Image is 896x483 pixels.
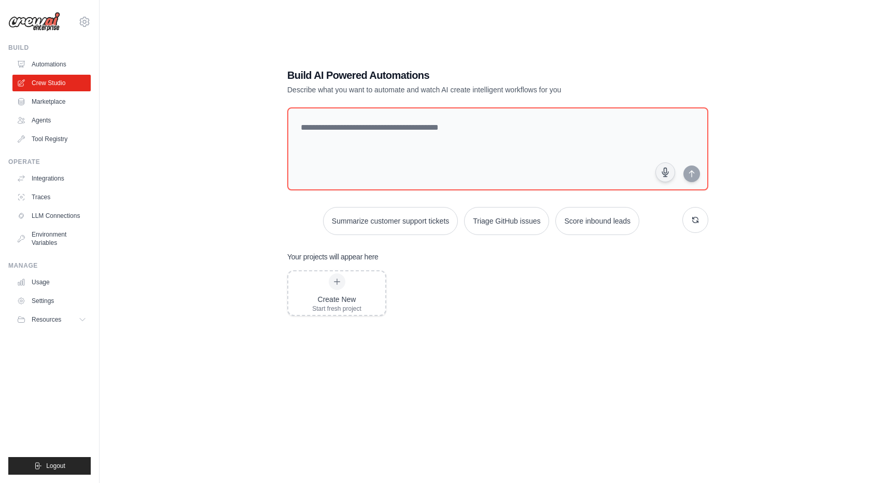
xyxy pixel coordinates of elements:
[12,293,91,309] a: Settings
[12,170,91,187] a: Integrations
[32,315,61,324] span: Resources
[12,93,91,110] a: Marketplace
[8,44,91,52] div: Build
[287,252,379,262] h3: Your projects will appear here
[12,226,91,251] a: Environment Variables
[8,457,91,475] button: Logout
[12,56,91,73] a: Automations
[12,311,91,328] button: Resources
[312,305,361,313] div: Start fresh project
[287,68,636,82] h1: Build AI Powered Automations
[464,207,549,235] button: Triage GitHub issues
[655,162,675,182] button: Click to speak your automation idea
[323,207,458,235] button: Summarize customer support tickets
[682,207,708,233] button: Get new suggestions
[12,112,91,129] a: Agents
[312,294,361,305] div: Create New
[12,208,91,224] a: LLM Connections
[555,207,639,235] button: Score inbound leads
[8,261,91,270] div: Manage
[287,85,636,95] p: Describe what you want to automate and watch AI create intelligent workflows for you
[8,12,60,32] img: Logo
[12,75,91,91] a: Crew Studio
[12,274,91,291] a: Usage
[12,131,91,147] a: Tool Registry
[46,462,65,470] span: Logout
[12,189,91,205] a: Traces
[8,158,91,166] div: Operate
